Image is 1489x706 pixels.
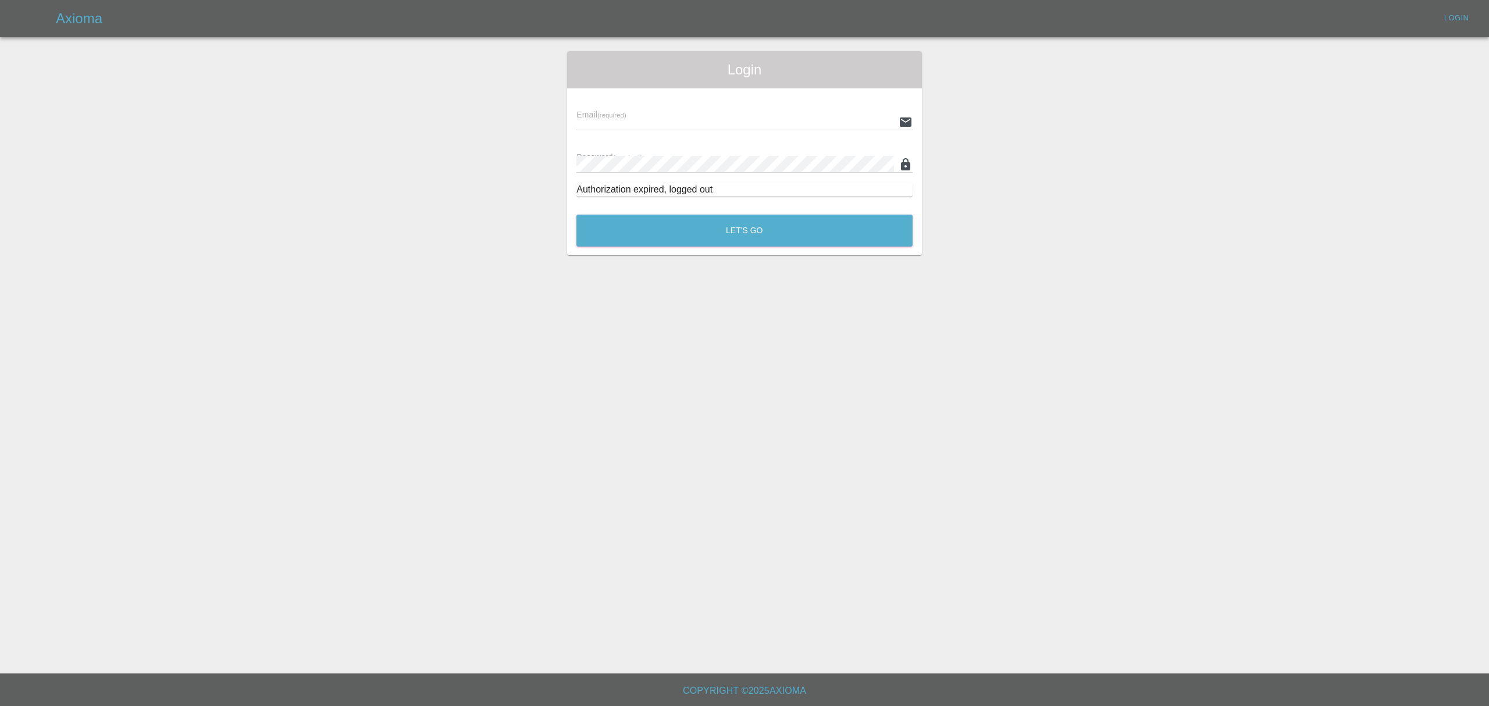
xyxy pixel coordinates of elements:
[576,152,642,162] span: Password
[56,9,102,28] h5: Axioma
[597,112,626,119] small: (required)
[576,215,913,247] button: Let's Go
[576,60,913,79] span: Login
[613,154,642,161] small: (required)
[1438,9,1475,27] a: Login
[9,683,1480,699] h6: Copyright © 2025 Axioma
[576,183,913,197] div: Authorization expired, logged out
[576,110,626,119] span: Email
